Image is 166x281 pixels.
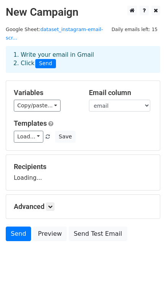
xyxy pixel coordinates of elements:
[8,51,158,68] div: 1. Write your email in Gmail 2. Click
[6,6,160,19] h2: New Campaign
[6,26,103,41] small: Google Sheet:
[14,202,152,211] h5: Advanced
[14,163,152,182] div: Loading...
[35,59,56,68] span: Send
[6,26,103,41] a: dataset_instagram-email-scr...
[14,89,77,97] h5: Variables
[6,227,31,241] a: Send
[14,100,61,112] a: Copy/paste...
[89,89,153,97] h5: Email column
[109,25,160,34] span: Daily emails left: 15
[14,119,47,127] a: Templates
[33,227,67,241] a: Preview
[55,131,75,143] button: Save
[14,131,43,143] a: Load...
[14,163,152,171] h5: Recipients
[109,26,160,32] a: Daily emails left: 15
[69,227,127,241] a: Send Test Email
